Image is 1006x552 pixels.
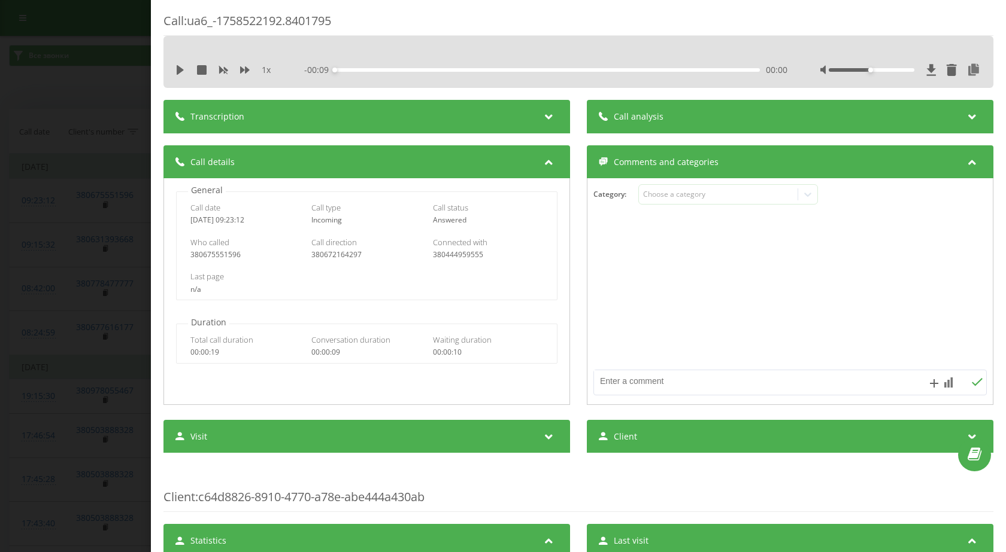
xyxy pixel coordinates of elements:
[163,489,195,505] span: Client
[190,156,235,168] span: Call details
[311,215,342,225] span: Incoming
[190,237,229,248] span: Who called
[311,348,422,356] div: 00:00:09
[433,348,544,356] div: 00:00:10
[614,111,663,123] span: Call analysis
[614,535,649,547] span: Last visit
[190,271,224,282] span: Last page
[433,215,466,225] span: Answered
[188,184,226,196] p: General
[190,535,226,547] span: Statistics
[311,237,357,248] span: Call direction
[190,334,253,345] span: Total call duration
[190,202,220,213] span: Call date
[332,68,337,72] div: Accessibility label
[868,68,873,72] div: Accessibility label
[190,216,301,224] div: [DATE] 09:23:12
[262,64,271,76] span: 1 x
[311,202,341,213] span: Call type
[190,251,301,259] div: 380675551596
[593,190,638,199] h4: Category :
[433,334,492,345] span: Waiting duration
[304,64,335,76] span: - 00:09
[188,316,229,328] p: Duration
[433,237,487,248] span: Connected with
[614,156,719,168] span: Comments and categories
[766,64,787,76] span: 00:00
[163,13,993,36] div: Call : ua6_-1758522192.8401795
[614,431,637,443] span: Client
[311,251,422,259] div: 380672164297
[433,202,468,213] span: Call status
[190,348,301,356] div: 00:00:19
[311,334,390,345] span: Conversation duration
[190,431,207,443] span: Visit
[190,285,543,294] div: n/a
[433,251,544,259] div: 380444959555
[190,111,244,123] span: Transcription
[163,465,993,512] div: : c64d8826-8910-4770-a78e-abe444a430ab
[643,190,793,199] div: Choose a category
